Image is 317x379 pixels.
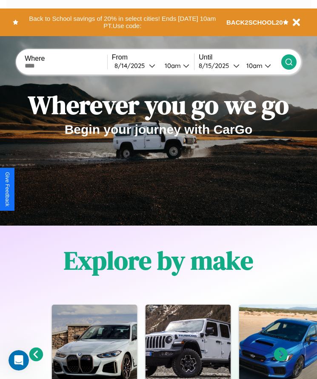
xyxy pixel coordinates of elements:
[226,19,283,26] b: BACK2SCHOOL20
[4,172,10,206] div: Give Feedback
[242,62,265,70] div: 10am
[112,61,158,70] button: 8/14/2025
[114,62,149,70] div: 8 / 14 / 2025
[158,61,194,70] button: 10am
[240,61,281,70] button: 10am
[9,350,29,371] iframe: Intercom live chat
[199,62,233,70] div: 8 / 15 / 2025
[64,243,253,278] h1: Explore by make
[160,62,183,70] div: 10am
[112,54,194,61] label: From
[25,55,107,62] label: Where
[18,13,226,32] button: Back to School savings of 20% in select cities! Ends [DATE] 10am PT.Use code:
[199,54,281,61] label: Until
